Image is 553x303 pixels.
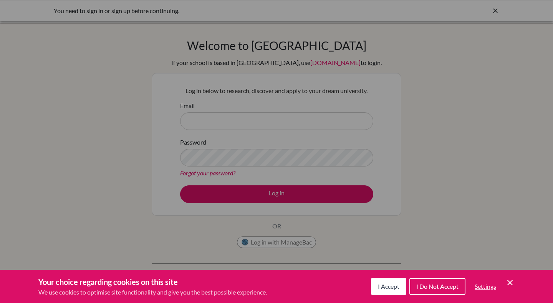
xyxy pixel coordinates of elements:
[38,288,267,297] p: We use cookies to optimise site functionality and give you the best possible experience.
[371,278,406,295] button: I Accept
[469,279,502,294] button: Settings
[416,283,459,290] span: I Do Not Accept
[378,283,399,290] span: I Accept
[409,278,465,295] button: I Do Not Accept
[475,283,496,290] span: Settings
[505,278,515,287] button: Save and close
[38,276,267,288] h3: Your choice regarding cookies on this site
